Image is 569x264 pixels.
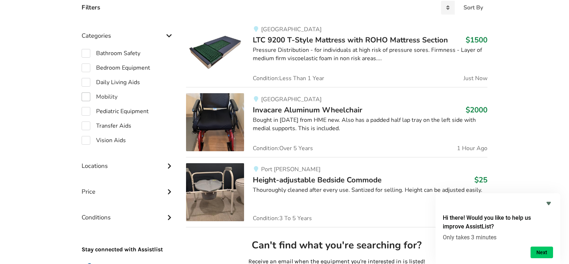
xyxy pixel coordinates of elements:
img: bedroom equipment-ltc 9200 t-style mattress with roho mattress section [186,23,244,81]
label: Pediatric Equipment [82,107,149,116]
span: Invacare Aluminum Wheelchair [253,105,362,115]
label: Bathroom Safety [82,49,140,58]
span: Port [PERSON_NAME] [261,165,321,173]
div: Bought in [DATE] from HME new. Also has a padded half lap tray on the left side with medial suppo... [253,116,487,133]
span: [GEOGRAPHIC_DATA] [261,25,322,33]
div: Pressure Distribution - for individuals at high risk of pressure sores. Firmness - Layer of mediu... [253,46,487,63]
div: Sort By [463,5,483,11]
span: Height-adjustable Bedside Commode [253,175,382,185]
button: Hide survey [544,199,553,208]
span: LTC 9200 T-Style Mattress with ROHO Mattress Section [253,35,448,45]
a: mobility-invacare aluminum wheelchair[GEOGRAPHIC_DATA]Invacare Aluminum Wheelchair$2000Bought in ... [186,87,487,157]
button: Next question [531,247,553,258]
label: Daily Living Aids [82,78,140,87]
div: Categories [82,17,174,43]
div: Locations [82,148,174,173]
span: Condition: Over 5 Years [253,145,313,151]
label: Vision Aids [82,136,126,145]
img: mobility-invacare aluminum wheelchair [186,93,244,151]
span: [GEOGRAPHIC_DATA] [261,95,322,103]
div: Price [82,173,174,199]
p: Only takes 3 minutes [443,234,553,241]
span: Condition: 3 To 5 Years [253,215,312,221]
a: bedroom equipment-ltc 9200 t-style mattress with roho mattress section[GEOGRAPHIC_DATA]LTC 9200 T... [186,23,487,87]
span: 1 Hour Ago [457,145,487,151]
div: Hi there! Would you like to help us improve AssistList? [443,199,553,258]
h3: $25 [474,175,487,185]
h3: $1500 [466,35,487,45]
label: Transfer Aids [82,121,131,130]
h4: Filters [82,3,100,12]
p: Stay connected with Assistlist [82,225,174,254]
div: Conditions [82,199,174,225]
h2: Can't find what you're searching for? [192,239,482,252]
h2: Hi there! Would you like to help us improve AssistList? [443,214,553,231]
div: Thouroughly cleaned after every use. Santized for selling. Height can be adjusted easily. [253,186,487,194]
img: bathroom safety-height-adjustable bedside commode [186,163,244,221]
label: Mobility [82,92,117,101]
span: Condition: Less Than 1 Year [253,75,324,81]
span: Just Now [463,75,487,81]
h3: $2000 [466,105,487,115]
a: bathroom safety-height-adjustable bedside commodePort [PERSON_NAME]Height-adjustable Bedside Comm... [186,157,487,227]
label: Bedroom Equipment [82,63,150,72]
